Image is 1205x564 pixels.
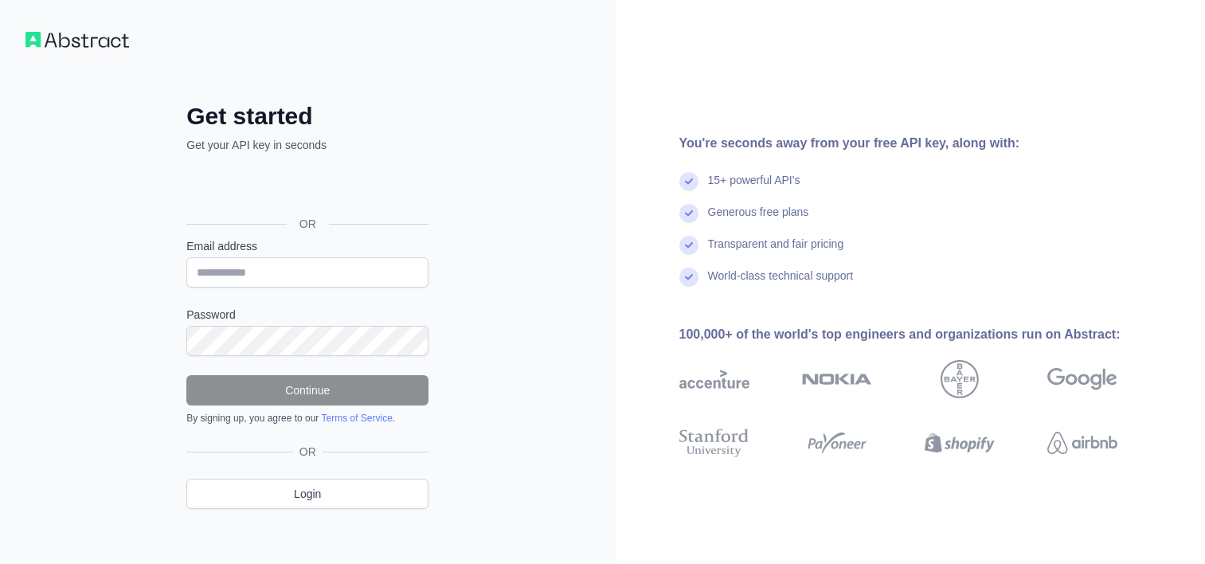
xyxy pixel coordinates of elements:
img: stanford university [679,425,749,460]
h2: Get started [186,102,428,131]
img: Workflow [25,32,129,48]
button: Continue [186,375,428,405]
div: You're seconds away from your free API key, along with: [679,134,1168,153]
div: World-class technical support [708,268,854,300]
iframe: Sign in with Google Button [178,170,433,206]
img: accenture [679,360,749,398]
span: OR [287,216,329,232]
div: By signing up, you agree to our . [186,412,428,425]
img: check mark [679,236,698,255]
img: payoneer [802,425,872,460]
img: check mark [679,268,698,287]
span: OR [293,444,323,460]
img: google [1047,360,1117,398]
a: Terms of Service [321,413,392,424]
div: Generous free plans [708,204,809,236]
img: check mark [679,172,698,191]
img: shopify [925,425,995,460]
div: Transparent and fair pricing [708,236,844,268]
p: Get your API key in seconds [186,137,428,153]
label: Email address [186,238,428,254]
div: 100,000+ of the world's top engineers and organizations run on Abstract: [679,325,1168,344]
div: 15+ powerful API's [708,172,800,204]
label: Password [186,307,428,323]
img: check mark [679,204,698,223]
img: nokia [802,360,872,398]
img: airbnb [1047,425,1117,460]
a: Login [186,479,428,509]
img: bayer [941,360,979,398]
